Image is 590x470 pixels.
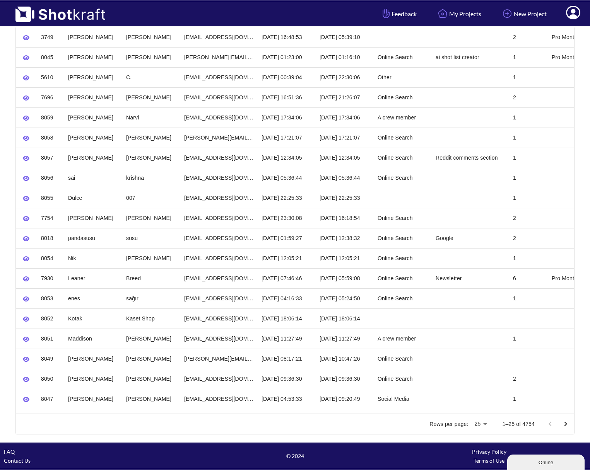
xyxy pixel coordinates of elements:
div: 2025-09-28 05:36:44 [258,168,316,188]
div: sai [64,168,122,188]
div: 8018 [37,228,64,248]
button: View [20,333,32,345]
button: View [20,112,32,124]
div: pixasso1972@gmail.com [180,27,258,47]
div: 1 [509,47,548,67]
div: saik1770@gmail.com [180,168,258,188]
div: 8057 [37,148,64,168]
div: 1 [509,128,548,148]
div: reanimefilms@gmail.com [180,248,258,268]
div: Narvi [122,107,180,128]
a: Contact Us [4,457,31,464]
div: 2025-02-18 00:39:04 [258,67,316,87]
div: 1 [509,107,548,128]
div: 2025-09-26 11:27:49 [316,329,374,349]
div: 2025-09-26 08:17:21 [258,349,316,369]
div: Brantley [122,148,180,168]
div: Desai [122,369,180,389]
div: Kotak [64,308,122,329]
div: 2025-09-26 09:20:49 [316,389,374,409]
button: View [20,72,32,84]
div: jedigarrett5602@gmail.com [180,67,258,87]
span: © 2024 [198,451,392,460]
div: 1 [509,168,548,188]
div: 2025-09-27 12:05:21 [258,248,316,268]
div: kotakkasetid@gmail.com [180,308,258,329]
div: yesmenganz@gmail.com [180,107,258,128]
div: 2025-09-29 05:39:10 [316,27,374,47]
div: krishna [122,168,180,188]
div: 2025-09-28 05:36:44 [316,168,374,188]
div: 2025-08-01 16:51:36 [258,87,316,107]
div: twioentfilms@gmail.com [180,208,258,228]
button: View [20,373,32,385]
div: cheryl.wilcox@cbn.org [180,349,258,369]
div: Online Search [374,349,432,369]
button: View [20,273,32,285]
div: Online Search [374,208,432,228]
div: 2025-09-28 12:34:05 [258,148,316,168]
div: 8054 [37,248,64,268]
div: 2025-08-10 23:30:08 [258,208,316,228]
button: View [20,172,32,184]
button: View [20,253,32,265]
div: 3749 [37,27,64,47]
div: Online Search [374,128,432,148]
div: 2025-09-28 17:21:07 [316,128,374,148]
img: Add Icon [501,7,514,20]
div: Online Search [374,288,432,308]
div: Ninad [64,369,122,389]
div: 8047 [37,389,64,409]
div: 1 [509,248,548,268]
img: Hand Icon [381,7,392,20]
div: Shaw [122,248,180,268]
div: Online Search [374,148,432,168]
div: 2kganzaoji@gmail.com [180,389,258,409]
div: susu [122,228,180,248]
button: View [20,92,32,104]
div: Dulce [64,188,122,208]
div: 8056 [37,168,64,188]
div: sağır [122,288,180,308]
div: Jones [122,208,180,228]
div: Maddison [64,329,122,349]
div: 2025-09-26 01:23:00 [258,47,316,67]
div: 2025-09-26 18:06:14 [258,308,316,329]
div: 8053 [37,288,64,308]
button: View [20,213,32,225]
div: Google [432,228,509,248]
div: ai shot list creator [432,47,509,67]
div: Online Search [374,168,432,188]
div: A crew member [374,107,432,128]
div: 8055 [37,188,64,208]
div: Privacy Policy [392,447,586,456]
div: Online Search [374,87,432,107]
div: 2025-09-27 22:25:33 [258,188,316,208]
div: 2025-09-27 16:18:54 [316,208,374,228]
div: Bullock [122,329,180,349]
div: Other [374,67,432,87]
div: Breed [122,268,180,288]
div: 2025-09-27 05:59:08 [316,268,374,288]
div: 2025-09-26 18:06:14 [316,308,374,329]
div: 2025-09-28 12:34:05 [316,148,374,168]
div: 2025-09-26 04:53:33 [258,389,316,409]
a: New Project [495,3,552,24]
div: Garrett [64,67,122,87]
div: 2025-09-27 22:25:33 [316,188,374,208]
div: 7930 [37,268,64,288]
div: Cheryl [64,349,122,369]
div: 8051 [37,329,64,349]
div: WIlcox [122,349,180,369]
div: 1 [509,389,548,409]
button: View [20,393,32,405]
div: Online Search [374,248,432,268]
div: Lynn [64,148,122,168]
img: Home Icon [436,7,449,20]
div: 2025-09-26 10:47:26 [316,349,374,369]
div: Online Search [374,369,432,389]
div: Zuleta Marulanda [122,128,180,148]
div: 2025-09-29 01:16:10 [316,47,374,67]
div: 2025-09-27 12:38:32 [316,228,374,248]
